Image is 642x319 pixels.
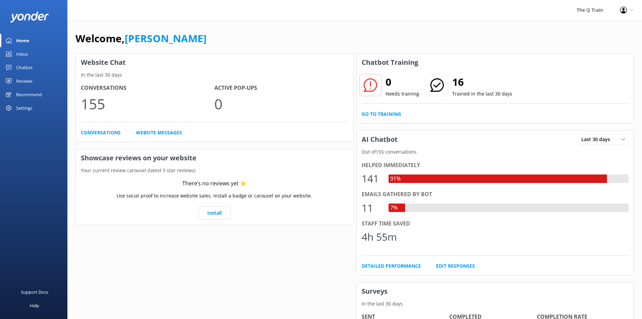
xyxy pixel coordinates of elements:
[198,206,231,220] a: Install
[75,30,207,47] h1: Welcome,
[117,192,312,200] p: Use social proof to increase website sales. Install a badge or carousel on your website.
[357,148,634,156] p: Out of 155 conversations
[362,219,629,228] div: Staff time saved
[362,190,629,199] div: Emails gathered by bot
[452,90,512,98] p: Trained in the last 30 days
[357,300,634,308] p: In the last 30 days
[30,299,39,312] div: Help
[357,283,634,300] h3: Surveys
[386,90,419,98] p: Needs training
[16,88,42,101] div: Recommend
[357,54,423,71] h3: Chatbot Training
[76,149,353,167] h3: Showcase reviews on your website
[16,34,29,47] div: Home
[214,84,348,92] h4: Active Pop-ups
[362,200,382,216] div: 11
[182,179,247,188] div: There’s no reviews yet ⭐
[136,129,182,136] a: Website Messages
[581,136,614,143] span: Last 30 days
[125,31,207,45] a: [PERSON_NAME]
[452,74,512,90] h2: 16
[389,175,402,183] div: 91%
[389,204,399,212] div: 7%
[357,131,403,148] h3: AI Chatbot
[81,84,214,92] h4: Conversations
[81,92,214,115] p: 155
[76,54,353,71] h3: Website Chat
[76,71,353,79] p: In the last 30 days
[21,285,48,299] div: Support Docs
[362,161,629,170] div: Helped immediately
[16,74,32,88] div: Reviews
[16,101,32,115] div: Settings
[10,11,49,23] img: yonder-white-logo.png
[362,170,382,187] div: 141
[81,129,121,136] a: Conversations
[362,229,397,245] div: 4h 55m
[214,92,348,115] p: 0
[436,262,475,270] a: Edit Responses
[386,74,419,90] h2: 0
[16,47,28,61] div: Inbox
[362,262,421,270] a: Detailed Performance
[76,167,353,174] p: Your current review carousel (latest 5 star reviews)
[16,61,33,74] div: Chatbot
[362,110,401,118] a: Go to Training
